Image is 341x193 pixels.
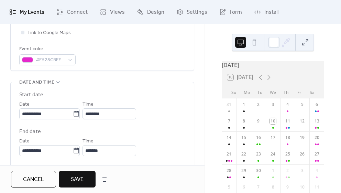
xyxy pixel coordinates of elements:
[299,184,305,190] div: 10
[270,135,276,141] div: 17
[285,101,291,108] div: 4
[249,3,284,21] a: Install
[82,137,93,146] span: Time
[226,135,232,141] div: 14
[255,135,262,141] div: 16
[187,8,207,17] span: Settings
[255,101,262,108] div: 2
[314,168,320,174] div: 4
[241,184,247,190] div: 6
[293,86,306,98] div: Fr
[226,184,232,190] div: 5
[299,118,305,124] div: 12
[240,86,253,98] div: Mo
[299,151,305,157] div: 26
[255,118,262,124] div: 9
[299,101,305,108] div: 5
[241,151,247,157] div: 22
[270,168,276,174] div: 1
[226,168,232,174] div: 28
[306,86,319,98] div: Sa
[230,8,242,17] span: Form
[19,100,30,109] span: Date
[270,118,276,124] div: 10
[285,168,291,174] div: 2
[285,135,291,141] div: 18
[241,135,247,141] div: 15
[255,168,262,174] div: 30
[171,3,212,21] a: Settings
[266,86,279,98] div: We
[214,3,247,21] a: Form
[110,8,125,17] span: Views
[27,29,71,37] span: Link to Google Maps
[255,184,262,190] div: 7
[20,8,44,17] span: My Events
[71,175,84,184] span: Save
[51,3,93,21] a: Connect
[147,8,164,17] span: Design
[285,118,291,124] div: 11
[4,3,49,21] a: My Events
[19,128,41,136] div: End date
[11,171,56,187] button: Cancel
[270,184,276,190] div: 8
[241,118,247,124] div: 8
[314,135,320,141] div: 20
[95,3,130,21] a: Views
[36,56,65,64] span: #E528CBFF
[19,78,54,87] span: Date and time
[314,101,320,108] div: 6
[270,101,276,108] div: 3
[314,118,320,124] div: 13
[241,101,247,108] div: 1
[226,101,232,108] div: 31
[67,8,88,17] span: Connect
[285,151,291,157] div: 25
[253,86,266,98] div: Tu
[23,175,44,184] span: Cancel
[314,151,320,157] div: 27
[59,171,96,187] button: Save
[279,86,293,98] div: Th
[264,8,278,17] span: Install
[19,91,43,99] div: Start date
[255,151,262,157] div: 23
[82,100,93,109] span: Time
[27,165,41,173] span: All day
[226,118,232,124] div: 7
[299,168,305,174] div: 3
[241,168,247,174] div: 29
[270,151,276,157] div: 24
[19,45,74,53] div: Event color
[314,184,320,190] div: 11
[285,184,291,190] div: 9
[222,61,324,69] div: [DATE]
[299,135,305,141] div: 19
[226,151,232,157] div: 21
[19,137,30,146] span: Date
[227,86,240,98] div: Su
[132,3,169,21] a: Design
